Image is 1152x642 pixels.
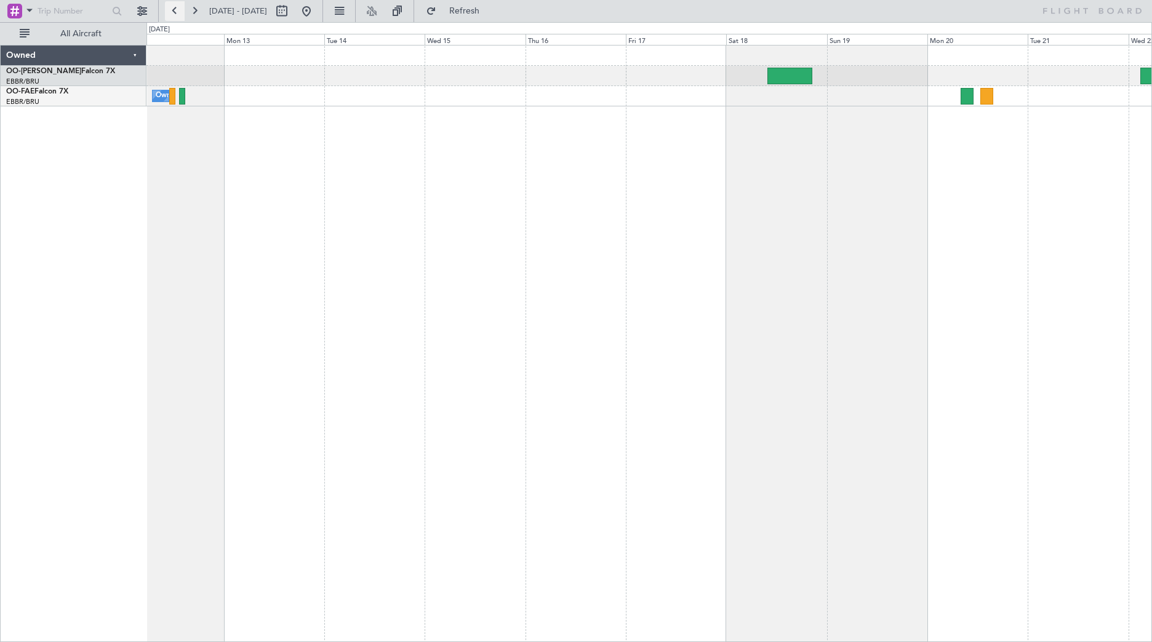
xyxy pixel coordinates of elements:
[439,7,490,15] span: Refresh
[6,77,39,86] a: EBBR/BRU
[626,34,726,45] div: Fri 17
[6,88,68,95] a: OO-FAEFalcon 7X
[38,2,108,20] input: Trip Number
[209,6,267,17] span: [DATE] - [DATE]
[425,34,525,45] div: Wed 15
[6,68,81,75] span: OO-[PERSON_NAME]
[6,97,39,106] a: EBBR/BRU
[726,34,826,45] div: Sat 18
[6,68,115,75] a: OO-[PERSON_NAME]Falcon 7X
[224,34,324,45] div: Mon 13
[149,25,170,35] div: [DATE]
[32,30,130,38] span: All Aircraft
[324,34,425,45] div: Tue 14
[14,24,134,44] button: All Aircraft
[827,34,927,45] div: Sun 19
[927,34,1028,45] div: Mon 20
[123,34,223,45] div: Sun 12
[420,1,494,21] button: Refresh
[526,34,626,45] div: Thu 16
[156,87,239,105] div: Owner Melsbroek Air Base
[6,88,34,95] span: OO-FAE
[1028,34,1128,45] div: Tue 21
